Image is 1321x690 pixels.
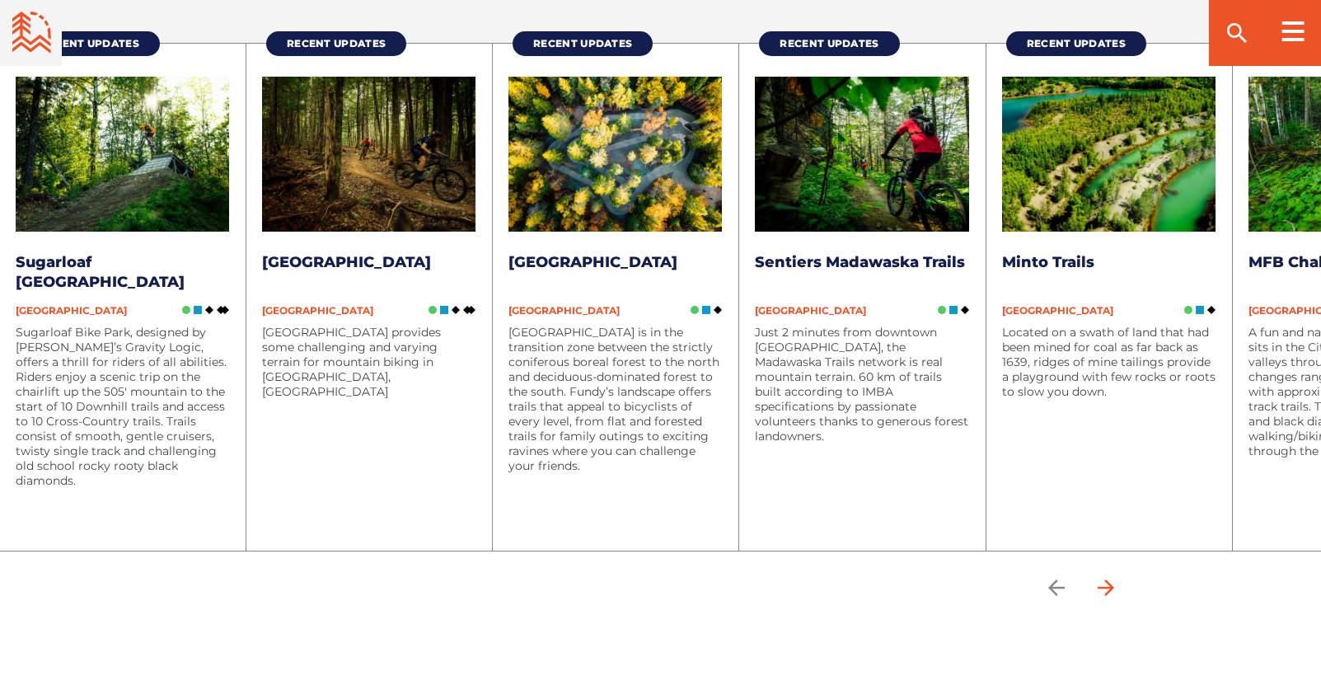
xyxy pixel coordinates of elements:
span: [GEOGRAPHIC_DATA] [262,304,373,317]
span: [GEOGRAPHIC_DATA] [16,304,127,317]
p: Sugarloaf Bike Park, designed by [PERSON_NAME]’s Gravity Logic, offers a thrill for riders of all... [16,325,229,488]
img: Blue Square [949,306,958,314]
img: Green Circle [1184,306,1192,314]
img: Black Diamond [452,306,460,314]
a: Recent Updates [759,31,899,56]
img: Black Diamond [205,306,213,314]
p: Just 2 minutes from downtown [GEOGRAPHIC_DATA], the Madawaska Trails network is real mountain ter... [755,325,968,444]
a: Recent Updates [1006,31,1146,56]
span: [GEOGRAPHIC_DATA] [1002,304,1113,317]
img: Black Diamond [714,306,722,314]
a: Recent Updates [20,31,160,56]
img: Blue Square [1196,306,1204,314]
img: Black Diamond [1207,306,1216,314]
img: Black Diamond [961,306,969,314]
span: Recent Updates [1027,37,1126,49]
span: Recent Updates [40,37,139,49]
img: Green Circle [691,306,699,314]
p: Located on a swath of land that had been mined for coal as far back as 1639, ridges of mine taili... [1002,325,1216,399]
a: Recent Updates [266,31,406,56]
span: [GEOGRAPHIC_DATA] [508,304,620,317]
img: Green Circle [938,306,946,314]
img: Blue Square [194,306,202,314]
a: Sentiers Madawaska Trails [755,253,965,271]
a: Sugarloaf [GEOGRAPHIC_DATA] [16,253,185,291]
a: Minto Trails [1002,253,1094,271]
span: Recent Updates [533,37,632,49]
ion-icon: arrow forward [1094,575,1118,600]
span: [GEOGRAPHIC_DATA] [755,304,866,317]
a: [GEOGRAPHIC_DATA] [508,253,677,271]
p: [GEOGRAPHIC_DATA] is in the transition zone between the strictly coniferous boreal forest to the ... [508,325,722,473]
span: Recent Updates [287,37,386,49]
a: [GEOGRAPHIC_DATA] [262,253,431,271]
img: Blue Square [440,306,448,314]
span: Recent Updates [780,37,878,49]
img: Double Black DIamond [463,306,475,314]
ion-icon: arrow back [1044,575,1069,600]
img: Green Circle [182,306,190,314]
p: [GEOGRAPHIC_DATA] provides some challenging and varying terrain for mountain biking in [GEOGRAPHI... [262,325,475,399]
a: Recent Updates [513,31,653,56]
img: Double Black DIamond [217,306,229,314]
img: Green Circle [429,306,437,314]
img: Blue Square [702,306,710,314]
ion-icon: search [1224,20,1250,46]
